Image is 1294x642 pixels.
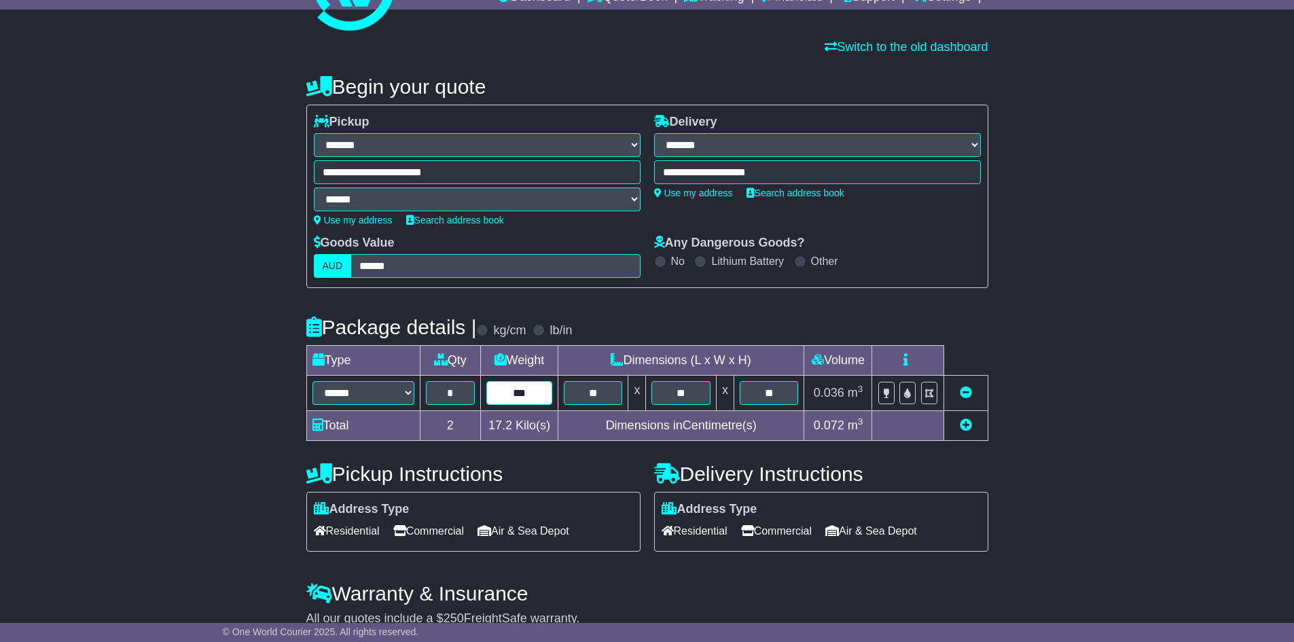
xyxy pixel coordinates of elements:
h4: Package details | [306,316,477,338]
td: x [628,376,646,411]
span: m [848,386,863,399]
h4: Warranty & Insurance [306,582,988,605]
td: Kilo(s) [480,411,558,441]
span: 250 [444,611,464,625]
span: m [848,418,863,432]
td: Dimensions in Centimetre(s) [558,411,804,441]
label: Other [811,255,838,268]
label: Address Type [662,502,757,517]
td: Volume [804,346,872,376]
td: x [716,376,734,411]
td: Qty [420,346,480,376]
span: 0.036 [814,386,844,399]
label: Delivery [654,115,717,130]
span: Residential [662,520,727,541]
h4: Delivery Instructions [654,463,988,485]
div: All our quotes include a $ FreightSafe warranty. [306,611,988,626]
label: Any Dangerous Goods? [654,236,805,251]
td: Dimensions (L x W x H) [558,346,804,376]
label: Lithium Battery [711,255,784,268]
label: AUD [314,254,352,278]
span: © One World Courier 2025. All rights reserved. [223,626,419,637]
label: Goods Value [314,236,395,251]
td: 2 [420,411,480,441]
label: kg/cm [493,323,526,338]
td: Total [306,411,420,441]
a: Switch to the old dashboard [825,40,988,54]
span: Air & Sea Depot [825,520,917,541]
h4: Begin your quote [306,75,988,98]
span: 17.2 [488,418,512,432]
label: lb/in [550,323,572,338]
td: Weight [480,346,558,376]
label: Pickup [314,115,370,130]
span: 0.072 [814,418,844,432]
span: Residential [314,520,380,541]
a: Search address book [406,215,504,226]
a: Search address book [747,188,844,198]
span: Commercial [741,520,812,541]
span: Air & Sea Depot [478,520,569,541]
sup: 3 [858,416,863,427]
a: Use my address [654,188,733,198]
span: Commercial [393,520,464,541]
a: Use my address [314,215,393,226]
label: Address Type [314,502,410,517]
td: Type [306,346,420,376]
h4: Pickup Instructions [306,463,641,485]
a: Remove this item [960,386,972,399]
label: No [671,255,685,268]
a: Add new item [960,418,972,432]
sup: 3 [858,384,863,394]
